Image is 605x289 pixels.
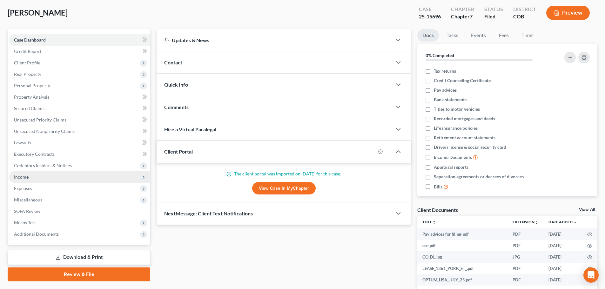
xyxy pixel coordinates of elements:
[14,94,49,100] span: Property Analysis
[14,140,31,145] span: Lawsuits
[417,240,508,251] td: ccc-pdf
[434,144,506,150] span: Drivers license & social security card
[164,126,216,132] span: Hire a Virtual Paralegal
[417,263,508,274] td: LEASE_1361_YORK_ST_.pdf
[434,154,472,161] span: Income Documents
[9,148,150,160] a: Executory Contracts
[14,208,40,214] span: SOFA Review
[14,117,66,122] span: Unsecured Priority Claims
[419,13,441,20] div: 25-15696
[14,71,41,77] span: Real Property
[417,207,458,213] div: Client Documents
[9,126,150,137] a: Unsecured Nonpriority Claims
[543,251,582,263] td: [DATE]
[14,60,40,65] span: Client Profile
[9,34,150,46] a: Case Dashboard
[14,197,42,202] span: Miscellaneous
[508,274,543,286] td: PDF
[546,6,590,20] button: Preview
[422,220,436,224] a: Titleunfold_more
[543,263,582,274] td: [DATE]
[508,240,543,251] td: PDF
[9,114,150,126] a: Unsecured Priority Claims
[434,184,442,190] span: Bills
[508,228,543,240] td: PDF
[14,186,32,191] span: Expenses
[164,210,253,216] span: NextMessage: Client Text Notifications
[14,163,72,168] span: Codebtors Insiders & Notices
[8,250,150,265] a: Download & Print
[417,228,508,240] td: Pay advices for filing-pdf
[14,106,44,111] span: Secured Claims
[434,164,468,170] span: Appraisal reports
[434,96,467,103] span: Bank statements
[470,13,473,19] span: 7
[508,263,543,274] td: PDF
[432,220,436,224] i: unfold_more
[516,29,539,42] a: Timer
[494,29,514,42] a: Fees
[14,174,29,180] span: Income
[513,13,536,20] div: COB
[9,137,150,148] a: Lawsuits
[14,128,75,134] span: Unsecured Nonpriority Claims
[434,77,491,84] span: Credit Counseling Certificate
[8,267,150,281] a: Review & File
[534,220,538,224] i: unfold_more
[419,6,441,13] div: Case
[164,37,384,43] div: Updates & News
[8,8,68,17] span: [PERSON_NAME]
[417,251,508,263] td: CO_DL.jpg
[548,220,577,224] a: Date Added expand_more
[14,220,36,225] span: Means Test
[417,274,508,286] td: OPTUM_HSA_JULY_25.pdf
[484,13,503,20] div: Filed
[434,135,495,141] span: Retirement account statements
[466,29,491,42] a: Events
[434,125,478,131] span: Life insurance policies
[451,6,474,13] div: Chapter
[434,115,495,122] span: Recorded mortgages and deeds
[252,182,316,195] a: View Case in MyChapter
[583,267,599,283] div: Open Intercom Messenger
[14,151,55,157] span: Executory Contracts
[14,49,41,54] span: Credit Report
[9,206,150,217] a: SOFA Review
[434,106,480,112] span: Titles to motor vehicles
[484,6,503,13] div: Status
[441,29,463,42] a: Tasks
[164,104,189,110] span: Comments
[9,46,150,57] a: Credit Report
[434,68,456,74] span: Tax returns
[573,220,577,224] i: expand_more
[164,171,403,177] p: The client portal was imported on [DATE] for this case.
[434,174,524,180] span: Separation agreements or decrees of divorces
[14,37,46,43] span: Case Dashboard
[426,53,454,58] strong: 0% Completed
[579,207,595,212] a: View All
[434,87,457,93] span: Pay advices
[164,148,193,154] span: Client Portal
[543,240,582,251] td: [DATE]
[417,29,439,42] a: Docs
[164,59,182,65] span: Contact
[9,103,150,114] a: Secured Claims
[508,251,543,263] td: JPG
[14,83,50,88] span: Personal Property
[513,6,536,13] div: District
[451,13,474,20] div: Chapter
[14,231,59,237] span: Additional Documents
[9,91,150,103] a: Property Analysis
[513,220,538,224] a: Extensionunfold_more
[543,228,582,240] td: [DATE]
[164,82,188,88] span: Quick Info
[543,274,582,286] td: [DATE]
